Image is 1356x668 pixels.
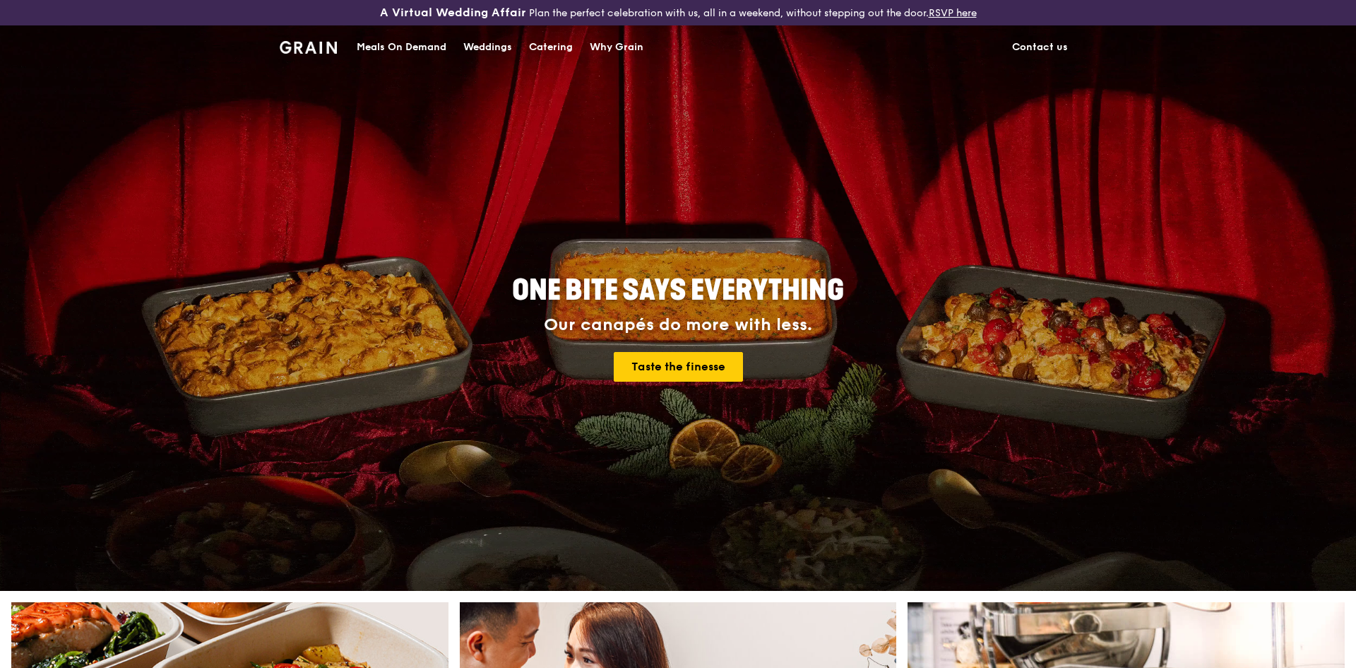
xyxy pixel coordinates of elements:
div: Meals On Demand [357,26,446,69]
a: RSVP here [929,7,977,19]
a: Why Grain [581,26,652,69]
h3: A Virtual Wedding Affair [380,6,526,20]
a: Taste the finesse [614,352,743,382]
a: Contact us [1004,26,1076,69]
div: Catering [529,26,573,69]
div: Why Grain [590,26,643,69]
a: GrainGrain [280,25,337,67]
div: Our canapés do more with less. [424,315,932,335]
img: Grain [280,41,337,54]
div: Weddings [463,26,512,69]
div: Plan the perfect celebration with us, all in a weekend, without stepping out the door. [271,6,1085,20]
a: Catering [521,26,581,69]
a: Weddings [455,26,521,69]
span: ONE BITE SAYS EVERYTHING [512,274,844,307]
